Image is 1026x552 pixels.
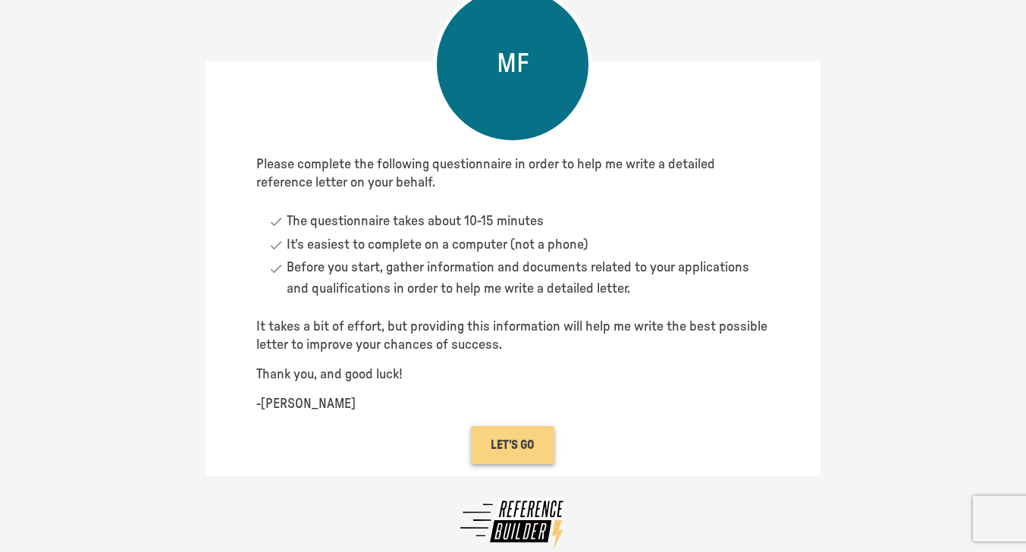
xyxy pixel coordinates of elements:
[256,318,770,354] p: It takes a bit of effort, but providing this information will help me write the best possible let...
[256,396,770,413] p: - [PERSON_NAME]
[287,257,758,301] p: Before you start, gather information and documents related to your applications and qualification...
[287,234,588,256] p: It's easiest to complete on a computer (not a phone)
[497,47,529,82] p: MF
[457,495,570,552] img: Reference Builder Logo
[256,366,770,384] p: Thank you, and good luck!
[256,156,770,192] p: Please complete the following questionnaire in order to help me write a detailed reference letter...
[471,426,554,464] button: LET'S GO
[287,211,544,233] p: The questionnaire takes about 10-15 minutes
